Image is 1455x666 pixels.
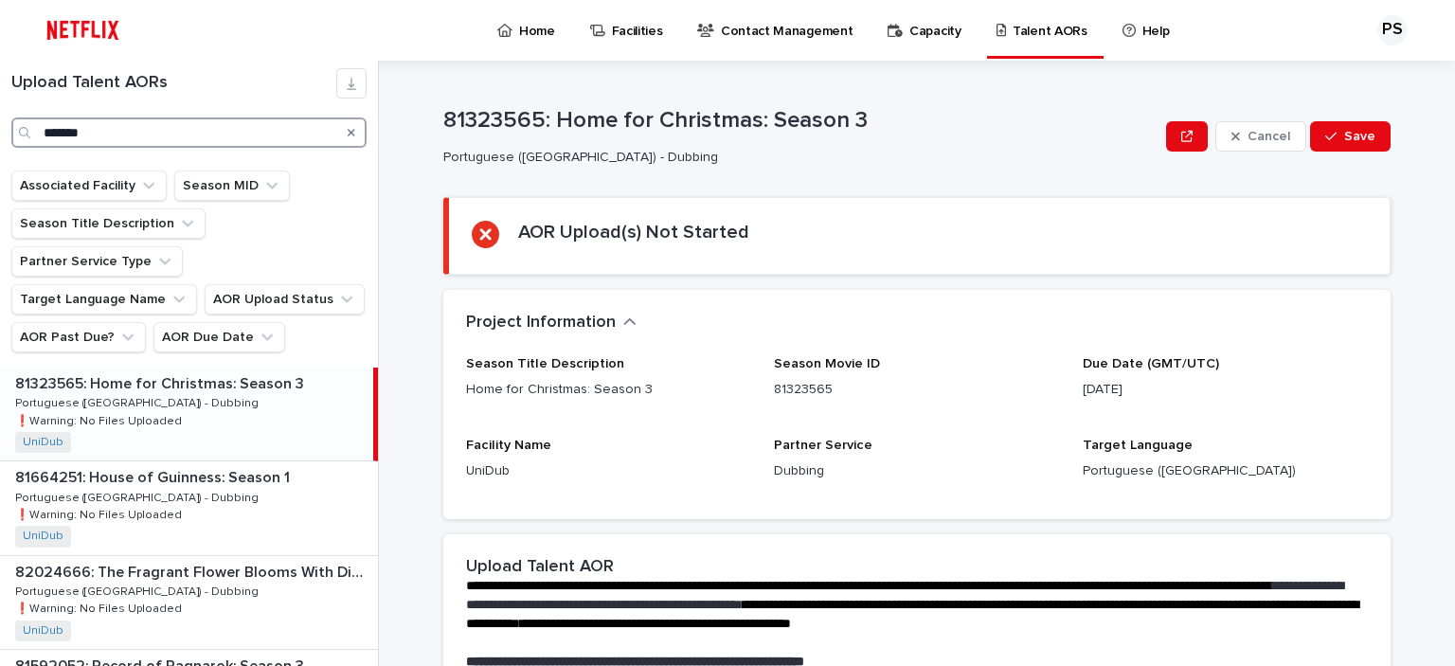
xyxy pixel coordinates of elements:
[1083,357,1219,370] span: Due Date (GMT/UTC)
[15,505,186,522] p: ❗️Warning: No Files Uploaded
[23,436,63,449] a: UniDub
[153,322,285,352] button: AOR Due Date
[466,557,614,578] h2: Upload Talent AOR
[11,73,336,94] h1: Upload Talent AORs
[15,411,186,428] p: ❗️Warning: No Files Uploaded
[11,246,183,277] button: Partner Service Type
[1377,15,1408,45] div: PS
[1083,461,1368,481] p: Portuguese ([GEOGRAPHIC_DATA])
[774,439,872,452] span: Partner Service
[23,530,63,543] a: UniDub
[11,117,367,148] input: Search
[466,313,637,333] button: Project Information
[23,624,63,638] a: UniDub
[1344,130,1375,143] span: Save
[1215,121,1306,152] button: Cancel
[15,560,374,582] p: 82024666: The Fragrant Flower Blooms With Dignity: Season 1
[1310,121,1391,152] button: Save
[1083,380,1368,400] p: [DATE]
[518,221,749,243] h2: AOR Upload(s) Not Started
[466,357,624,370] span: Season Title Description
[774,461,1059,481] p: Dubbing
[15,582,262,599] p: Portuguese ([GEOGRAPHIC_DATA]) - Dubbing
[466,461,751,481] p: UniDub
[15,371,308,393] p: 81323565: Home for Christmas: Season 3
[443,107,1159,135] p: 81323565: Home for Christmas: Season 3
[11,284,197,315] button: Target Language Name
[11,322,146,352] button: AOR Past Due?
[774,357,880,370] span: Season Movie ID
[15,488,262,505] p: Portuguese ([GEOGRAPHIC_DATA]) - Dubbing
[1248,130,1290,143] span: Cancel
[205,284,365,315] button: AOR Upload Status
[774,380,1059,400] p: 81323565
[466,439,551,452] span: Facility Name
[466,313,616,333] h2: Project Information
[11,208,206,239] button: Season Title Description
[174,171,290,201] button: Season MID
[15,599,186,616] p: ❗️Warning: No Files Uploaded
[11,171,167,201] button: Associated Facility
[466,380,751,400] p: Home for Christmas: Season 3
[1083,439,1193,452] span: Target Language
[15,393,262,410] p: Portuguese ([GEOGRAPHIC_DATA]) - Dubbing
[38,11,128,49] img: ifQbXi3ZQGMSEF7WDB7W
[443,150,1151,166] p: Portuguese ([GEOGRAPHIC_DATA]) - Dubbing
[15,465,294,487] p: 81664251: House of Guinness: Season 1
